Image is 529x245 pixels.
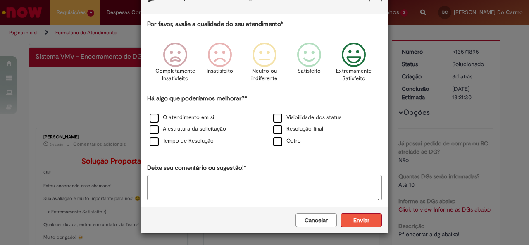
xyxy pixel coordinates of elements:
[250,67,279,83] p: Neutro ou indiferente
[288,36,330,93] div: Satisfeito
[154,36,196,93] div: Completamente Insatisfeito
[295,213,337,227] button: Cancelar
[199,36,241,93] div: Insatisfeito
[147,164,246,172] label: Deixe seu comentário ou sugestão!*
[207,67,233,75] p: Insatisfeito
[273,125,323,133] label: Resolução final
[155,67,195,83] p: Completamente Insatisfeito
[150,114,214,121] label: O atendimento em si
[150,125,226,133] label: A estrutura da solicitação
[298,67,321,75] p: Satisfeito
[333,36,375,93] div: Extremamente Satisfeito
[150,137,214,145] label: Tempo de Resolução
[341,213,382,227] button: Enviar
[147,20,283,29] label: Por favor, avalie a qualidade do seu atendimento*
[273,114,341,121] label: Visibilidade dos status
[336,67,372,83] p: Extremamente Satisfeito
[147,94,382,147] div: Há algo que poderíamos melhorar?*
[243,36,286,93] div: Neutro ou indiferente
[273,137,301,145] label: Outro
